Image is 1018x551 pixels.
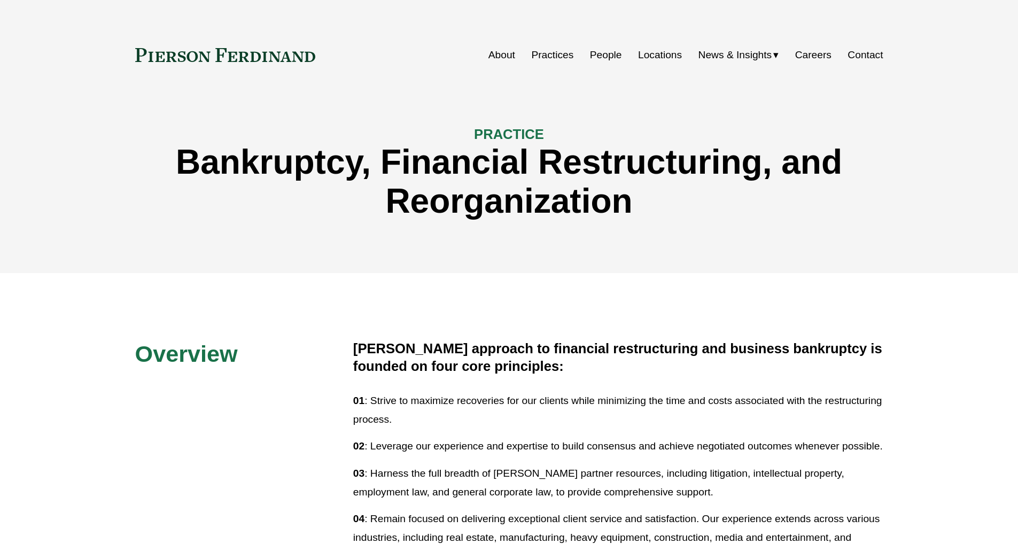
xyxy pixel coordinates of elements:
[795,45,832,65] a: Careers
[353,464,883,501] p: : Harness the full breadth of [PERSON_NAME] partner resources, including litigation, intellectual...
[353,437,883,456] p: : Leverage our experience and expertise to build consensus and achieve negotiated outcomes whenev...
[353,395,364,406] strong: 01
[135,341,238,367] span: Overview
[531,45,573,65] a: Practices
[353,340,883,375] h4: [PERSON_NAME] approach to financial restructuring and business bankruptcy is founded on four core...
[590,45,622,65] a: People
[698,46,772,65] span: News & Insights
[353,468,364,479] strong: 03
[698,45,779,65] a: folder dropdown
[638,45,682,65] a: Locations
[353,513,364,524] strong: 04
[488,45,515,65] a: About
[474,127,544,142] span: PRACTICE
[848,45,883,65] a: Contact
[135,143,883,221] h1: Bankruptcy, Financial Restructuring, and Reorganization
[353,392,883,429] p: : Strive to maximize recoveries for our clients while minimizing the time and costs associated wi...
[353,440,364,452] strong: 02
